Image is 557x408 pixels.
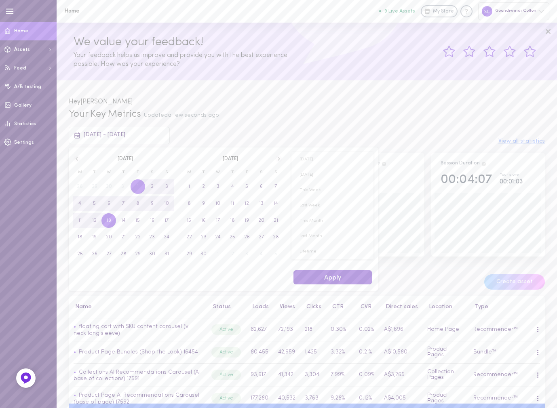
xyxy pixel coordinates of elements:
[188,196,191,211] span: 8
[245,179,248,194] span: 5
[74,36,203,48] span: We value your feedback!
[379,363,422,387] td: A$3,265
[136,196,139,211] span: 8
[248,304,269,310] button: Loads
[473,395,518,401] span: Recommender™
[425,304,452,310] button: Location
[354,363,379,387] td: 0.09%
[225,166,240,179] span: T
[291,183,373,198] button: This Week
[74,369,201,382] a: Collections AI Recommendations Carousel (At base of collections) 17591
[268,230,283,244] button: 28
[14,122,36,126] span: Statistics
[74,324,188,336] a: floating cart with SKU content carousel (v neck long sleeve)
[211,324,241,335] div: Active
[291,244,373,259] button: Lifetime
[231,179,234,194] span: 4
[196,166,211,179] span: T
[379,318,422,341] td: A$1,696
[76,349,198,355] a: Product Page Bundles (Shop the Look) 16454
[379,341,422,364] td: A$10,580
[159,179,174,194] button: 3
[73,213,87,228] button: 11
[196,179,211,194] button: 2
[73,247,87,261] button: 25
[354,318,379,341] td: 0.02%
[74,392,199,405] a: Product Page AI Recommendations Carousel (base of page) 17592
[231,196,234,211] span: 11
[246,341,273,364] td: 80,455
[381,161,387,166] span: The percentage of users who interacted with one of Dialogue`s assets and ended up purchasing in t...
[379,8,421,14] a: 9 Live Assets
[225,196,240,211] button: 11
[87,213,102,228] button: 12
[273,341,300,364] td: 42,959
[246,318,273,341] td: 82,627
[151,196,154,211] span: 9
[135,213,140,228] span: 15
[254,196,269,211] button: 13
[182,213,196,228] button: 15
[116,213,131,228] button: 14
[77,247,83,261] span: 25
[259,230,264,244] span: 27
[473,326,518,332] span: Recommender™
[74,392,76,398] span: •
[92,213,97,228] span: 12
[79,349,198,355] a: Product Page Bundles (Shop the Look) 16454
[14,140,34,145] span: Settings
[215,230,221,244] span: 24
[291,198,373,213] button: Last Week
[211,196,225,211] button: 10
[300,318,326,341] td: 218
[379,8,415,14] button: 9 Live Assets
[268,213,283,228] button: 21
[187,213,191,228] span: 15
[211,166,225,179] span: W
[84,132,125,138] span: [DATE] - [DATE]
[215,196,220,211] span: 10
[14,84,41,89] span: A/B testing
[326,341,354,364] td: 3.32%
[273,363,300,387] td: 41,342
[196,196,211,211] button: 9
[64,8,198,14] h1: Home
[276,304,295,310] button: Views
[145,247,160,261] button: 30
[240,213,254,228] button: 19
[14,47,30,52] span: Assets
[291,229,373,244] button: Last Month
[498,139,545,144] button: View all statistics
[120,247,127,261] span: 28
[145,196,160,211] button: 9
[135,230,141,244] span: 22
[87,166,102,179] span: T
[240,196,254,211] button: 12
[107,213,111,228] span: 13
[291,213,373,229] span: This Month
[116,230,131,244] button: 21
[274,196,278,211] span: 14
[268,196,283,211] button: 14
[200,247,207,261] span: 30
[230,230,235,244] span: 25
[427,369,454,381] span: Collection Pages
[186,230,192,244] span: 22
[211,179,225,194] button: 3
[441,173,492,187] div: 00:04:07
[182,179,196,194] button: 1
[196,247,211,261] button: 30
[421,5,458,17] a: My Store
[293,270,372,284] button: Apply
[211,230,225,244] button: 24
[268,166,283,179] span: S
[151,179,154,194] span: 2
[244,230,250,244] span: 26
[433,8,454,15] span: My Store
[201,230,207,244] span: 23
[73,230,87,244] button: 18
